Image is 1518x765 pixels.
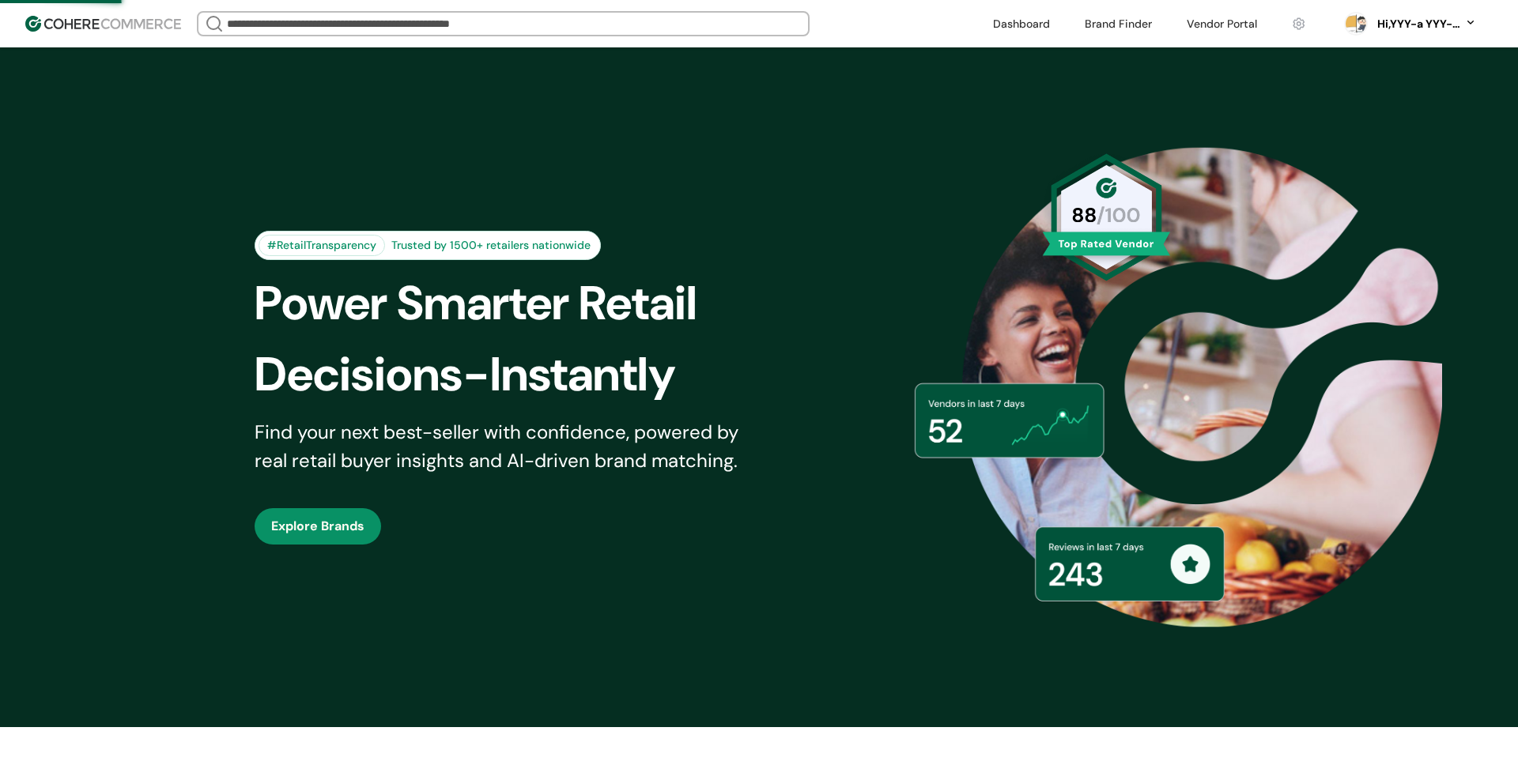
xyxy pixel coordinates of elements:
[259,235,385,256] div: #RetailTransparency
[25,16,181,32] img: Cohere Logo
[255,339,786,410] div: Decisions-Instantly
[255,508,381,545] button: Explore Brands
[1374,16,1461,32] div: Hi, YYY-a YYY-aa
[1344,12,1368,36] svg: 0 percent
[1374,16,1477,32] button: Hi,YYY-a YYY-aa
[385,237,597,254] div: Trusted by 1500+ retailers nationwide
[255,418,759,475] div: Find your next best-seller with confidence, powered by real retail buyer insights and AI-driven b...
[255,268,786,339] div: Power Smarter Retail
